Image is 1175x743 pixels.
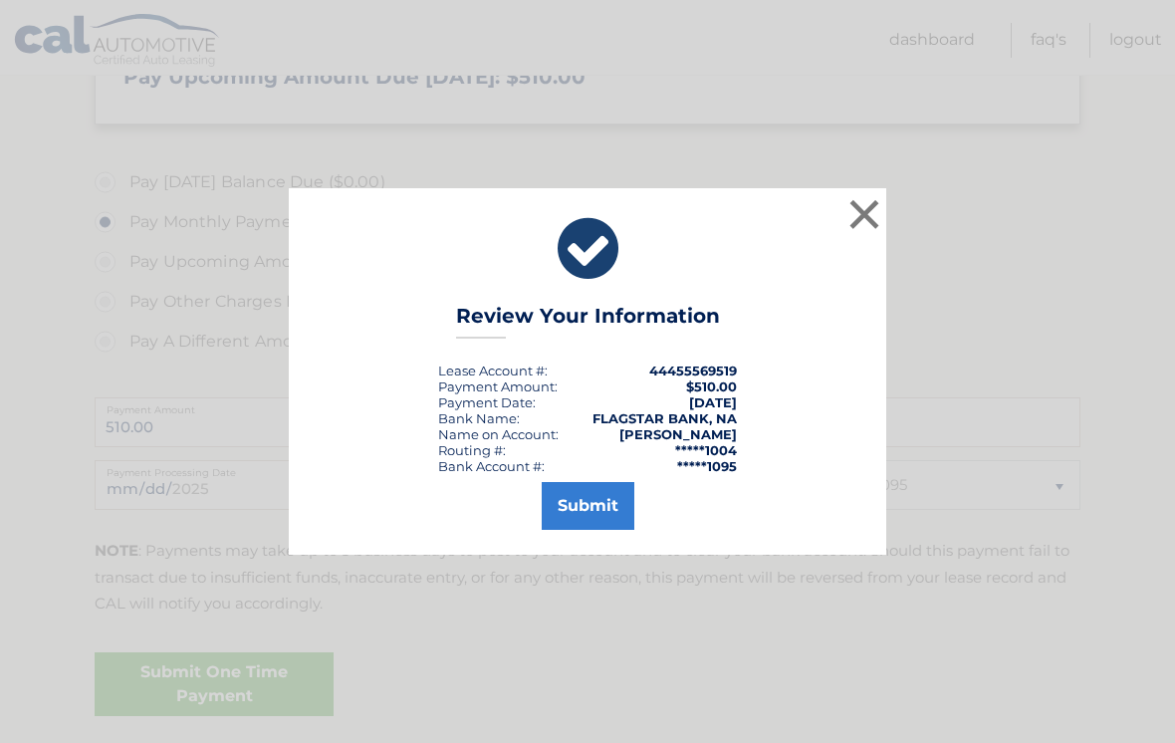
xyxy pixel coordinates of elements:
[438,378,558,394] div: Payment Amount:
[438,394,533,410] span: Payment Date
[592,410,737,426] strong: FLAGSTAR BANK, NA
[844,194,884,234] button: ×
[438,394,536,410] div: :
[438,363,548,378] div: Lease Account #:
[689,394,737,410] span: [DATE]
[438,410,520,426] div: Bank Name:
[438,442,506,458] div: Routing #:
[542,482,634,530] button: Submit
[438,426,559,442] div: Name on Account:
[619,426,737,442] strong: [PERSON_NAME]
[686,378,737,394] span: $510.00
[438,458,545,474] div: Bank Account #:
[649,363,737,378] strong: 44455569519
[456,304,720,339] h3: Review Your Information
